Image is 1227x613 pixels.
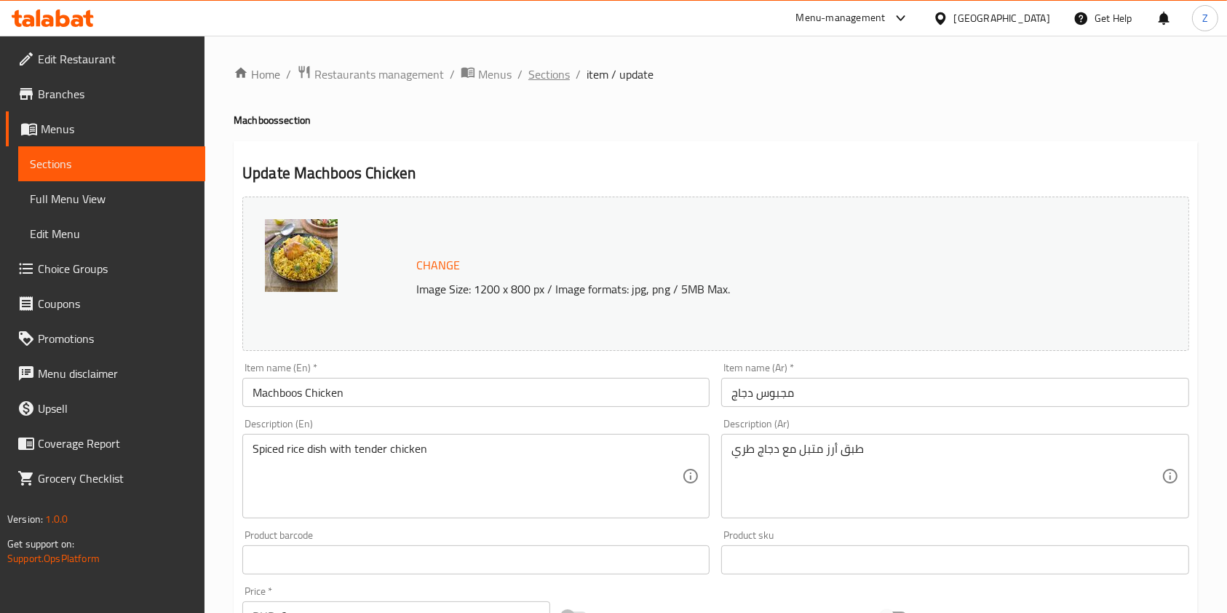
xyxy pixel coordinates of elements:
[6,356,205,391] a: Menu disclaimer
[38,400,194,417] span: Upsell
[265,219,338,292] img: Machboos_Chicken638905335249637491.jpg
[30,155,194,173] span: Sections
[410,280,1087,298] p: Image Size: 1200 x 800 px / Image formats: jpg, png / 5MB Max.
[517,66,523,83] li: /
[18,216,205,251] a: Edit Menu
[6,461,205,496] a: Grocery Checklist
[1202,10,1208,26] span: Z
[38,260,194,277] span: Choice Groups
[242,162,1189,184] h2: Update Machboos Chicken
[234,66,280,83] a: Home
[234,113,1198,127] h4: Machboos section
[6,321,205,356] a: Promotions
[576,66,581,83] li: /
[478,66,512,83] span: Menus
[6,286,205,321] a: Coupons
[416,255,460,276] span: Change
[38,50,194,68] span: Edit Restaurant
[796,9,886,27] div: Menu-management
[234,65,1198,84] nav: breadcrumb
[721,545,1188,574] input: Please enter product sku
[38,435,194,452] span: Coverage Report
[461,65,512,84] a: Menus
[731,442,1161,511] textarea: طبق أرز متبل مع دجاج طري
[18,146,205,181] a: Sections
[30,190,194,207] span: Full Menu View
[6,41,205,76] a: Edit Restaurant
[38,295,194,312] span: Coupons
[18,181,205,216] a: Full Menu View
[6,111,205,146] a: Menus
[528,66,570,83] a: Sections
[587,66,654,83] span: item / update
[38,85,194,103] span: Branches
[242,378,710,407] input: Enter name En
[30,225,194,242] span: Edit Menu
[45,510,68,529] span: 1.0.0
[6,76,205,111] a: Branches
[450,66,455,83] li: /
[7,549,100,568] a: Support.OpsPlatform
[314,66,444,83] span: Restaurants management
[6,251,205,286] a: Choice Groups
[954,10,1050,26] div: [GEOGRAPHIC_DATA]
[6,391,205,426] a: Upsell
[253,442,682,511] textarea: Spiced rice dish with tender chicken
[38,330,194,347] span: Promotions
[297,65,444,84] a: Restaurants management
[6,426,205,461] a: Coverage Report
[38,470,194,487] span: Grocery Checklist
[721,378,1188,407] input: Enter name Ar
[41,120,194,138] span: Menus
[7,510,43,529] span: Version:
[286,66,291,83] li: /
[242,545,710,574] input: Please enter product barcode
[410,250,466,280] button: Change
[38,365,194,382] span: Menu disclaimer
[7,534,74,553] span: Get support on:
